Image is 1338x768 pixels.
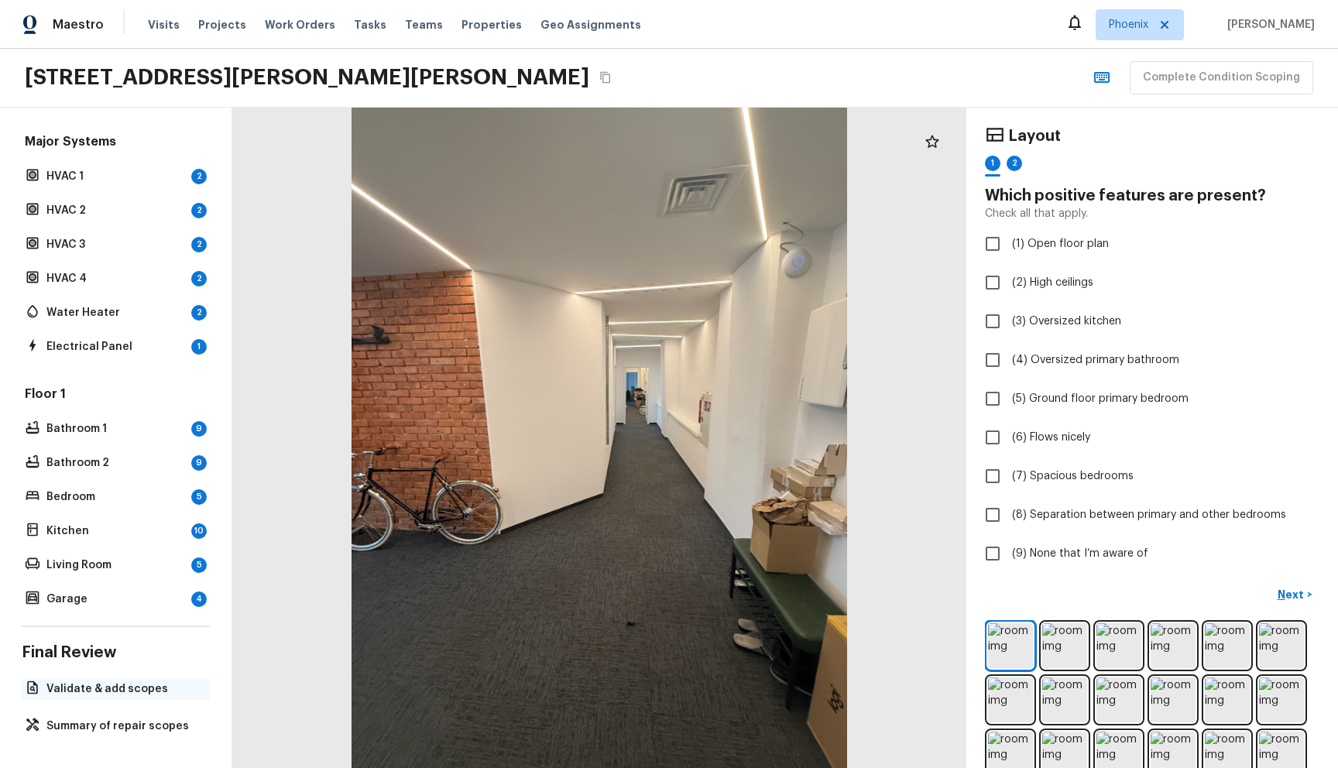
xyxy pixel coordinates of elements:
[1012,275,1093,290] span: (2) High ceilings
[1012,391,1189,406] span: (5) Ground floor primary bedroom
[988,677,1033,722] img: room img
[46,557,185,573] p: Living Room
[191,421,207,437] div: 9
[461,17,522,33] span: Properties
[191,271,207,286] div: 2
[985,156,1000,171] div: 1
[985,206,1088,221] p: Check all that apply.
[46,489,185,505] p: Bedroom
[22,386,210,406] h5: Floor 1
[1042,677,1087,722] img: room img
[1008,126,1061,146] h4: Layout
[1270,582,1319,608] button: Next>
[595,67,616,87] button: Copy Address
[46,169,185,184] p: HVAC 1
[1012,352,1179,368] span: (4) Oversized primary bathroom
[46,271,185,286] p: HVAC 4
[988,623,1033,668] img: room img
[191,237,207,252] div: 2
[22,643,210,663] h4: Final Review
[191,339,207,355] div: 1
[191,203,207,218] div: 2
[191,557,207,573] div: 5
[1012,546,1148,561] span: (9) None that I’m aware of
[46,523,185,539] p: Kitchen
[1012,468,1134,484] span: (7) Spacious bedrooms
[540,17,641,33] span: Geo Assignments
[1096,623,1141,668] img: room img
[46,421,185,437] p: Bathroom 1
[191,455,207,471] div: 9
[1205,677,1250,722] img: room img
[25,63,589,91] h2: [STREET_ADDRESS][PERSON_NAME][PERSON_NAME]
[198,17,246,33] span: Projects
[1259,623,1304,668] img: room img
[46,681,201,697] p: Validate & add scopes
[1007,156,1022,171] div: 2
[46,237,185,252] p: HVAC 3
[1012,507,1286,523] span: (8) Separation between primary and other bedrooms
[1012,430,1090,445] span: (6) Flows nicely
[1205,623,1250,668] img: room img
[1278,587,1307,602] p: Next
[1042,623,1087,668] img: room img
[53,17,104,33] span: Maestro
[1151,623,1196,668] img: room img
[405,17,443,33] span: Teams
[1259,677,1304,722] img: room img
[46,339,185,355] p: Electrical Panel
[191,591,207,607] div: 4
[191,489,207,505] div: 5
[1221,17,1315,33] span: [PERSON_NAME]
[265,17,335,33] span: Work Orders
[22,133,210,153] h5: Major Systems
[354,19,386,30] span: Tasks
[1109,17,1148,33] span: Phoenix
[46,718,201,734] p: Summary of repair scopes
[191,169,207,184] div: 2
[191,523,207,539] div: 10
[1096,677,1141,722] img: room img
[46,591,185,607] p: Garage
[985,186,1319,206] h4: Which positive features are present?
[191,305,207,321] div: 2
[46,203,185,218] p: HVAC 2
[1012,314,1121,329] span: (3) Oversized kitchen
[148,17,180,33] span: Visits
[46,305,185,321] p: Water Heater
[1012,236,1109,252] span: (1) Open floor plan
[46,455,185,471] p: Bathroom 2
[1151,677,1196,722] img: room img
